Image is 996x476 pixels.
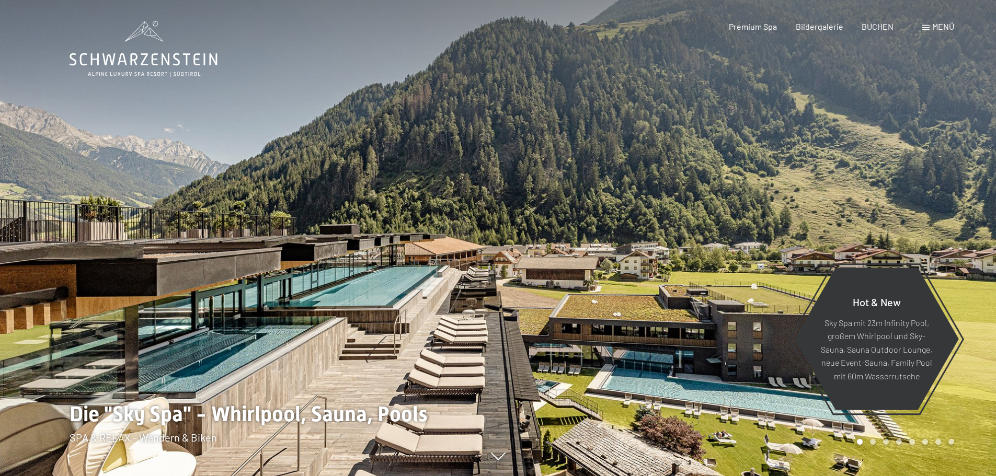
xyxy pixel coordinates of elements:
div: Carousel Page 6 [922,439,928,445]
span: Menü [932,21,954,31]
a: Premium Spa [729,21,777,31]
div: Carousel Page 2 [870,439,876,445]
div: Carousel Page 3 [883,439,889,445]
a: Hot & New Sky Spa mit 23m Infinity Pool, großem Whirlpool und Sky-Sauna, Sauna Outdoor Lounge, ne... [794,267,959,411]
a: BUCHEN [862,21,894,31]
div: Carousel Page 4 [896,439,902,445]
div: Carousel Page 8 [948,439,954,445]
a: Bildergalerie [796,21,843,31]
div: Carousel Page 5 [909,439,915,445]
div: Carousel Pagination [853,439,954,445]
span: Hot & New [853,295,901,308]
p: Sky Spa mit 23m Infinity Pool, großem Whirlpool und Sky-Sauna, Sauna Outdoor Lounge, neue Event-S... [820,316,933,382]
div: Carousel Page 1 (Current Slide) [857,439,863,445]
div: Carousel Page 7 [935,439,941,445]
